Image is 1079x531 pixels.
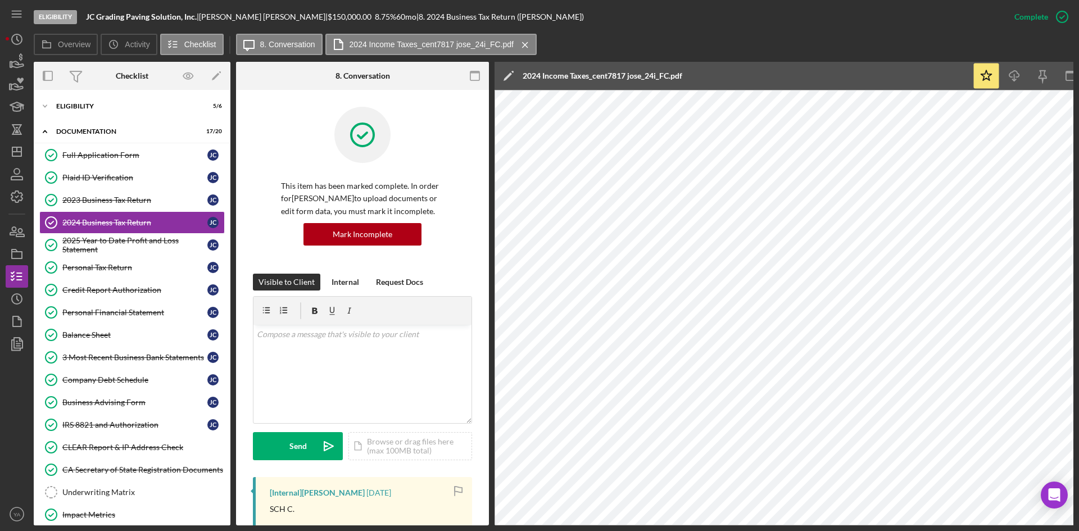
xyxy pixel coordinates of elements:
[62,465,224,474] div: CA Secretary of State Registration Documents
[13,511,21,518] text: YA
[56,128,194,135] div: Documentation
[281,180,444,217] p: This item has been marked complete. In order for [PERSON_NAME] to upload documents or edit form d...
[253,432,343,460] button: Send
[366,488,391,497] time: 2025-07-31 17:34
[325,34,537,55] button: 2024 Income Taxes_cent7817 jose_24i_FC.pdf
[326,274,365,291] button: Internal
[62,420,207,429] div: IRS 8821 and Authorization
[207,397,219,408] div: J C
[6,503,28,525] button: YA
[270,503,294,515] p: SCH C.
[1003,6,1073,28] button: Complete
[62,263,207,272] div: Personal Tax Return
[39,256,225,279] a: Personal Tax ReturnJC
[39,166,225,189] a: Plaid ID VerificationJC
[1014,6,1048,28] div: Complete
[332,274,359,291] div: Internal
[62,151,207,160] div: Full Application Form
[207,172,219,183] div: J C
[101,34,157,55] button: Activity
[259,274,315,291] div: Visible to Client
[39,324,225,346] a: Balance SheetJC
[523,71,682,80] div: 2024 Income Taxes_cent7817 jose_24i_FC.pdf
[1041,482,1068,509] div: Open Intercom Messenger
[62,196,207,205] div: 2023 Business Tax Return
[39,234,225,256] a: 2025 Year to Date Profit and Loss StatementJC
[39,144,225,166] a: Full Application FormJC
[34,34,98,55] button: Overview
[62,375,207,384] div: Company Debt Schedule
[260,40,315,49] label: 8. Conversation
[39,346,225,369] a: 3 Most Recent Business Bank StatementsJC
[207,329,219,341] div: J C
[370,274,429,291] button: Request Docs
[207,149,219,161] div: J C
[270,488,365,497] div: [Internal] [PERSON_NAME]
[62,510,224,519] div: Impact Metrics
[56,103,194,110] div: Eligibility
[39,369,225,391] a: Company Debt ScheduleJC
[376,274,423,291] div: Request Docs
[236,34,323,55] button: 8. Conversation
[62,308,207,317] div: Personal Financial Statement
[39,503,225,526] a: Impact Metrics
[207,419,219,430] div: J C
[62,443,224,452] div: CLEAR Report & IP Address Check
[62,173,207,182] div: Plaid ID Verification
[39,211,225,234] a: 2024 Business Tax ReturnJC
[34,10,77,24] div: Eligibility
[207,239,219,251] div: J C
[207,307,219,318] div: J C
[207,284,219,296] div: J C
[39,481,225,503] a: Underwriting Matrix
[39,436,225,459] a: CLEAR Report & IP Address Check
[328,12,375,21] div: $150,000.00
[125,40,149,49] label: Activity
[207,352,219,363] div: J C
[58,40,90,49] label: Overview
[62,488,224,497] div: Underwriting Matrix
[350,40,514,49] label: 2024 Income Taxes_cent7817 jose_24i_FC.pdf
[62,353,207,362] div: 3 Most Recent Business Bank Statements
[62,330,207,339] div: Balance Sheet
[207,374,219,385] div: J C
[333,223,392,246] div: Mark Incomplete
[336,71,390,80] div: 8. Conversation
[116,71,148,80] div: Checklist
[396,12,416,21] div: 60 mo
[253,274,320,291] button: Visible to Client
[62,398,207,407] div: Business Advising Form
[207,262,219,273] div: J C
[39,459,225,481] a: CA Secretary of State Registration Documents
[39,301,225,324] a: Personal Financial StatementJC
[207,194,219,206] div: J C
[375,12,396,21] div: 8.75 %
[39,414,225,436] a: IRS 8821 and AuthorizationJC
[303,223,421,246] button: Mark Incomplete
[199,12,328,21] div: [PERSON_NAME] [PERSON_NAME] |
[62,236,207,254] div: 2025 Year to Date Profit and Loss Statement
[202,103,222,110] div: 5 / 6
[86,12,199,21] div: |
[39,391,225,414] a: Business Advising FormJC
[62,285,207,294] div: Credit Report Authorization
[86,12,197,21] b: JC Grading Paving Solution, Inc.
[184,40,216,49] label: Checklist
[160,34,224,55] button: Checklist
[416,12,584,21] div: | 8. 2024 Business Tax Return ([PERSON_NAME])
[202,128,222,135] div: 17 / 20
[39,189,225,211] a: 2023 Business Tax ReturnJC
[62,218,207,227] div: 2024 Business Tax Return
[289,432,307,460] div: Send
[39,279,225,301] a: Credit Report AuthorizationJC
[207,217,219,228] div: J C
